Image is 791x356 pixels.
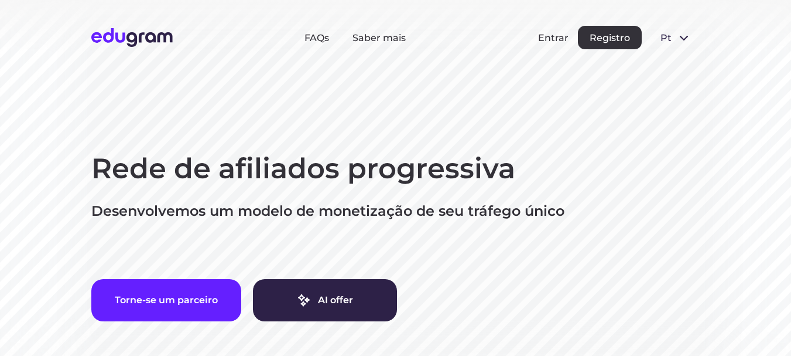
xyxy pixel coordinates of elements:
[651,26,700,49] button: pt
[578,26,642,49] button: Registro
[253,279,397,321] a: AI offer
[91,202,700,221] p: Desenvolvemos um modelo de monetização de seu tráfego único
[91,28,173,47] img: Edugram Logo
[304,32,329,43] a: FAQs
[538,32,569,43] button: Entrar
[91,150,700,188] h1: Rede de afiliados progressiva
[91,279,241,321] button: Torne-se um parceiro
[352,32,406,43] a: Saber mais
[660,32,672,43] span: pt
